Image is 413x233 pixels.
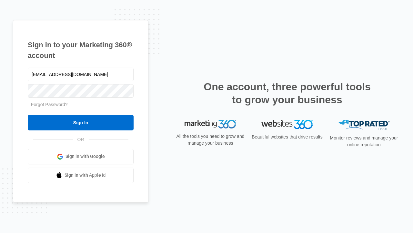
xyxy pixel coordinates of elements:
[28,168,134,183] a: Sign in with Apple Id
[174,133,247,147] p: All the tools you need to grow and manage your business
[65,172,106,179] span: Sign in with Apple Id
[31,102,68,107] a: Forgot Password?
[251,134,323,140] p: Beautiful websites that drive results
[338,120,390,130] img: Top Rated Local
[328,135,400,148] p: Monitor reviews and manage your online reputation
[65,153,105,160] span: Sign in with Google
[185,120,236,129] img: Marketing 360
[28,68,134,81] input: Email
[28,149,134,164] a: Sign in with Google
[202,80,373,106] h2: One account, three powerful tools to grow your business
[28,39,134,61] h1: Sign in to your Marketing 360® account
[73,136,89,143] span: OR
[261,120,313,129] img: Websites 360
[28,115,134,130] input: Sign In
